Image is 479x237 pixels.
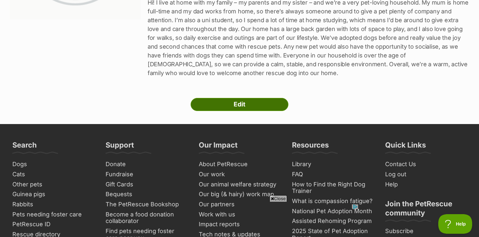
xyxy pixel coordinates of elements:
a: Donate [103,159,190,169]
a: Our partners [196,199,283,210]
a: Our big (& hairy) work map [196,189,283,199]
span: Close [269,195,287,202]
a: Our animal welfare strategy [196,180,283,190]
a: The PetRescue Bookshop [103,199,190,210]
a: Pets needing foster care [10,210,96,220]
a: Bequests [103,189,190,199]
a: Our work [196,169,283,180]
a: PetRescue ID [10,219,96,229]
h3: Quick Links [385,140,426,153]
iframe: Help Scout Beacon - Open [438,214,472,234]
a: Other pets [10,180,96,190]
a: Subscribe [383,226,469,236]
a: How to Find the Right Dog Trainer [289,180,376,196]
h3: Join the PetRescue community [385,199,467,221]
a: Fundraise [103,169,190,180]
a: Become a food donation collaborator [103,210,190,226]
a: Rabbits [10,199,96,210]
a: FAQ [289,169,376,180]
a: Library [289,159,376,169]
a: Guinea pigs [10,189,96,199]
a: Cats [10,169,96,180]
a: Edit [191,98,288,111]
a: Gift Cards [103,180,190,190]
a: Log out [383,169,469,180]
h3: Search [12,140,37,153]
h3: Resources [292,140,329,153]
iframe: Advertisement [121,204,358,234]
h3: Our Impact [199,140,238,153]
a: Contact Us [383,159,469,169]
a: Dogs [10,159,96,169]
a: What is compassion fatigue? [289,196,376,206]
a: About PetRescue [196,159,283,169]
h3: Support [106,140,134,153]
a: Help [383,180,469,190]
